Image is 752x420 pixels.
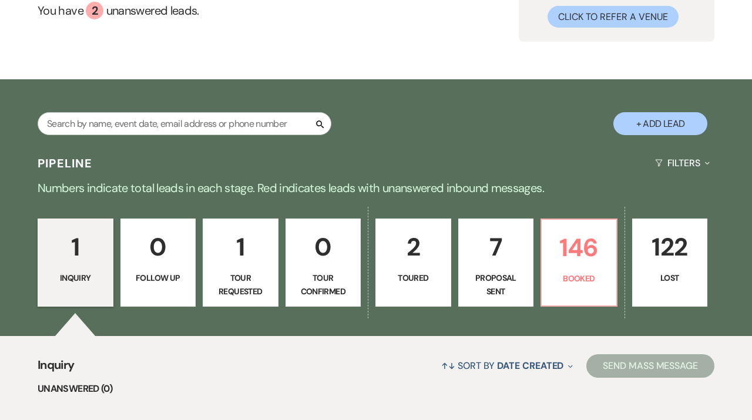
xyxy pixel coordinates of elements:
[128,271,189,284] p: Follow Up
[120,219,196,307] a: 0Follow Up
[45,271,106,284] p: Inquiry
[210,271,271,298] p: Tour Requested
[632,219,708,307] a: 122Lost
[293,227,354,267] p: 0
[640,227,700,267] p: 122
[86,2,103,19] div: 2
[383,271,444,284] p: Toured
[466,271,526,298] p: Proposal Sent
[38,381,714,397] li: Unanswered (0)
[613,112,707,135] button: + Add Lead
[286,219,361,307] a: 0Tour Confirmed
[38,112,331,135] input: Search by name, event date, email address or phone number
[441,359,455,372] span: ↑↓
[640,271,700,284] p: Lost
[45,227,106,267] p: 1
[437,350,578,381] button: Sort By Date Created
[210,227,271,267] p: 1
[293,271,354,298] p: Tour Confirmed
[203,219,278,307] a: 1Tour Requested
[458,219,534,307] a: 7Proposal Sent
[375,219,451,307] a: 2Toured
[466,227,526,267] p: 7
[549,228,609,267] p: 146
[128,227,189,267] p: 0
[549,272,609,285] p: Booked
[497,359,563,372] span: Date Created
[540,219,617,307] a: 146Booked
[650,147,714,179] button: Filters
[383,227,444,267] p: 2
[38,356,75,381] span: Inquiry
[586,354,714,378] button: Send Mass Message
[38,2,279,19] a: You have 2 unanswered leads.
[38,219,113,307] a: 1Inquiry
[38,155,93,172] h3: Pipeline
[548,6,679,28] button: Click to Refer a Venue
